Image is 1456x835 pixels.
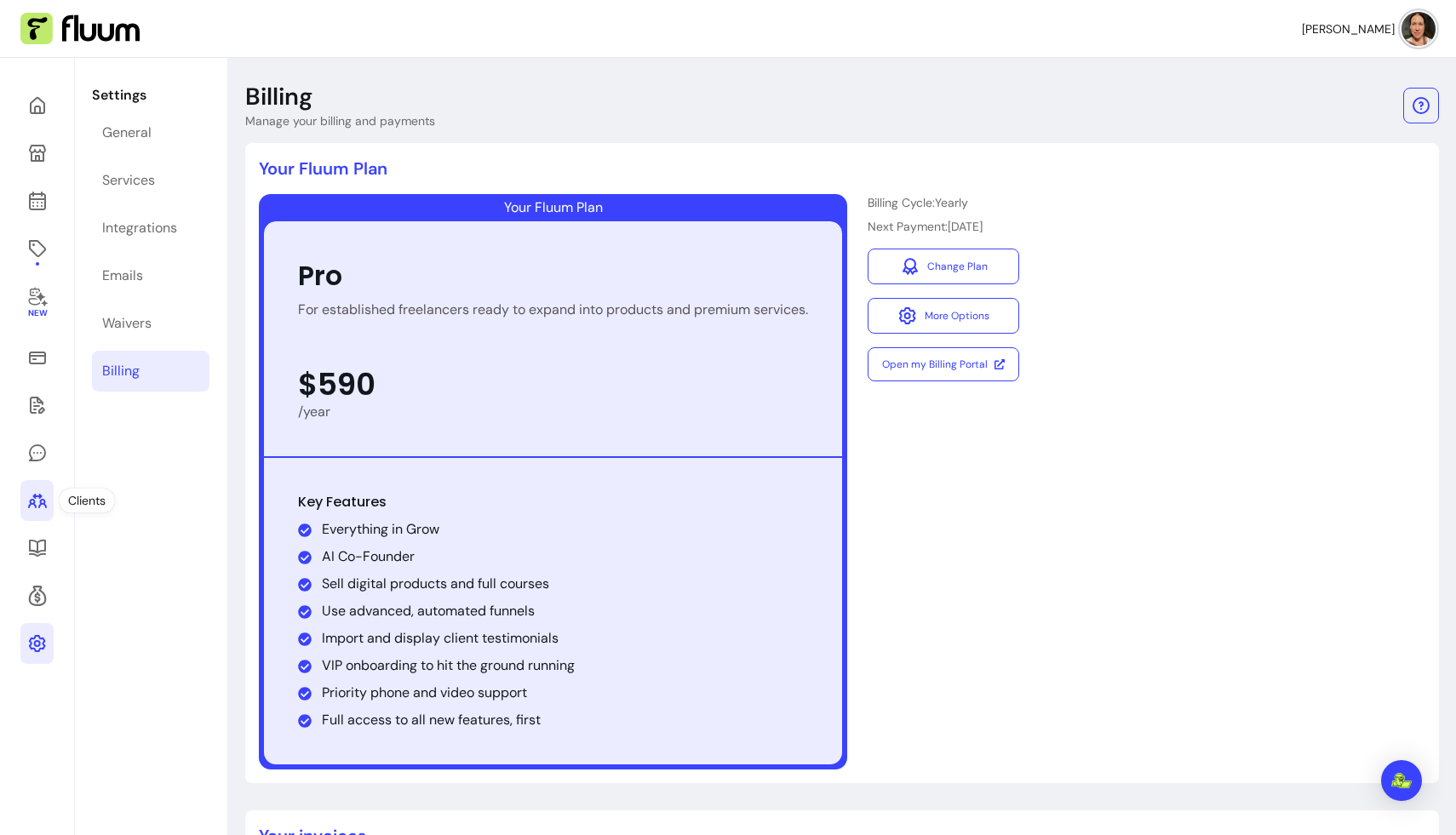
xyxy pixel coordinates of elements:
[20,180,54,221] a: Calendar
[20,623,54,664] a: Settings
[1302,12,1436,46] button: avatar[PERSON_NAME]
[20,385,54,426] a: Waivers
[298,492,387,512] span: Key Features
[92,255,209,296] a: Emails
[322,628,808,649] li: Import and display client testimonials
[102,361,140,381] div: Billing
[92,85,209,106] p: Settings
[1381,760,1422,801] div: Open Intercom Messenger
[868,218,1019,235] p: Next Payment: [DATE]
[20,337,54,378] a: Sales
[102,170,155,191] div: Services
[1402,12,1436,46] img: avatar
[92,303,209,344] a: Waivers
[102,266,143,286] div: Emails
[20,480,54,521] a: Clients
[92,208,209,249] a: Integrations
[245,82,312,112] p: Billing
[20,13,140,45] img: Fluum Logo
[20,85,54,126] a: Home
[868,194,1019,211] p: Billing Cycle: Yearly
[20,528,54,569] a: Resources
[322,546,808,567] li: AI Co-Founder
[298,368,375,402] span: $590
[868,347,1019,381] a: Open my Billing Portal
[322,519,808,540] li: Everything in Grow
[322,655,808,676] li: VIP onboarding to hit the ground running
[322,601,808,621] li: Use advanced, automated funnels
[264,194,842,221] div: Your Fluum Plan
[27,308,46,319] span: New
[92,160,209,201] a: Services
[245,112,435,129] p: Manage your billing and payments
[298,300,808,340] div: For established freelancers ready to expand into products and premium services.
[259,157,1425,180] p: Your Fluum Plan
[20,575,54,616] a: Refer & Earn
[322,683,808,703] li: Priority phone and video support
[322,574,808,594] li: Sell digital products and full courses
[1302,20,1395,37] span: [PERSON_NAME]
[92,351,209,392] a: Billing
[298,402,808,422] div: /year
[20,228,54,269] a: Offerings
[20,133,54,174] a: My Page
[92,112,209,153] a: General
[20,432,54,473] a: My Messages
[322,710,808,730] li: Full access to all new features, first
[20,276,54,330] a: New
[868,298,1019,334] button: More Options
[102,123,152,143] div: General
[102,313,152,334] div: Waivers
[298,255,342,296] div: Pro
[60,489,114,512] div: Clients
[868,249,1019,284] a: Change Plan
[102,218,177,238] div: Integrations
